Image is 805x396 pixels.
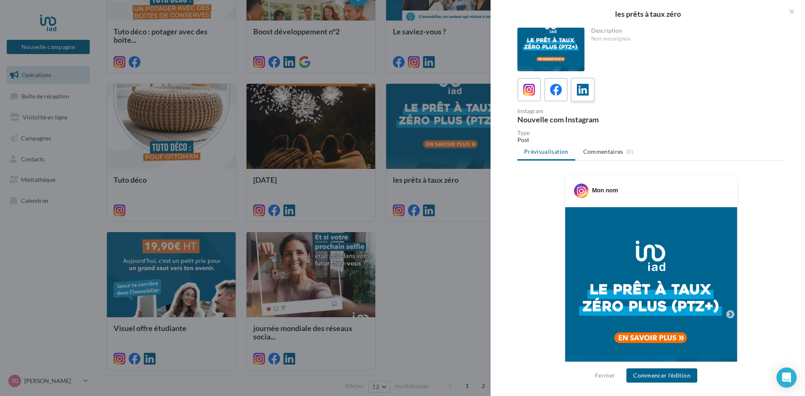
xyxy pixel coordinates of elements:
[591,28,779,34] div: Description
[517,130,785,136] div: Type
[592,370,618,380] button: Fermer
[583,148,623,156] span: Commentaires
[504,10,792,18] div: les prêts à taux zéro
[592,186,618,194] div: Mon nom
[626,148,634,155] span: (0)
[517,136,785,144] div: Post
[517,108,648,114] div: Instagram
[776,368,797,388] div: Open Intercom Messenger
[517,116,648,123] div: Nouvelle com Instagram
[591,35,779,43] div: Non renseignée
[626,368,697,383] button: Commencer l'édition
